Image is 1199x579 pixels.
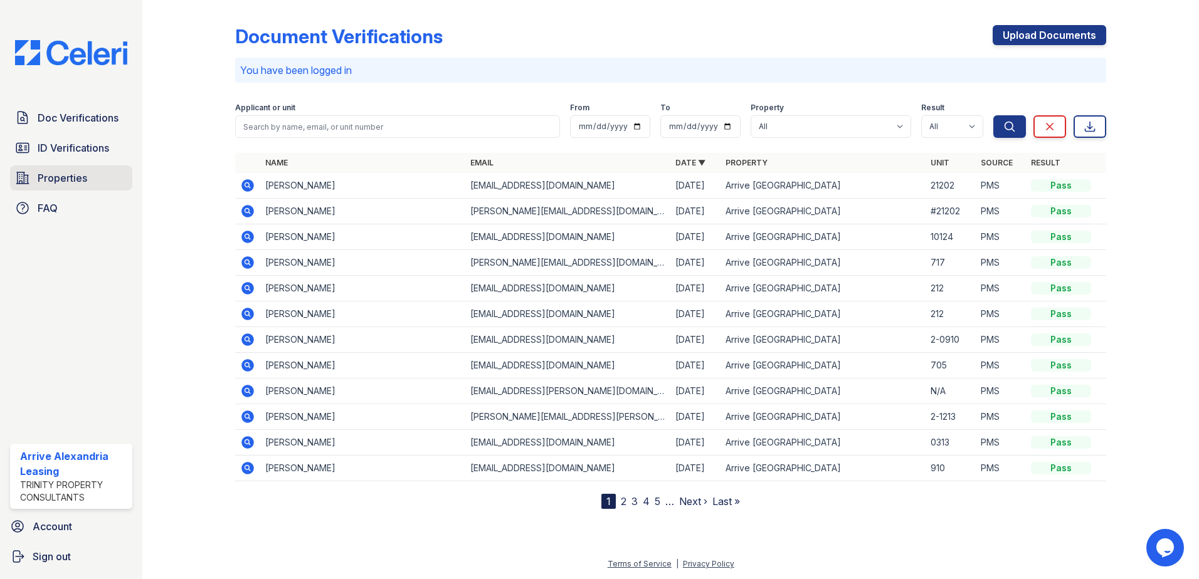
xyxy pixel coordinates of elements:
a: Property [726,158,768,167]
td: PMS [976,327,1026,353]
td: Arrive [GEOGRAPHIC_DATA] [721,224,926,250]
div: Pass [1031,436,1091,449]
td: PMS [976,430,1026,456]
td: 2-1213 [926,404,976,430]
a: Next › [679,495,707,508]
td: 2-0910 [926,327,976,353]
td: Arrive [GEOGRAPHIC_DATA] [721,301,926,327]
td: [PERSON_NAME] [260,301,465,327]
span: ID Verifications [38,140,109,155]
td: 212 [926,276,976,301]
td: PMS [976,456,1026,481]
td: Arrive [GEOGRAPHIC_DATA] [721,378,926,404]
td: Arrive [GEOGRAPHIC_DATA] [721,404,926,430]
a: Last » [712,495,740,508]
td: [EMAIL_ADDRESS][DOMAIN_NAME] [465,456,670,481]
td: Arrive [GEOGRAPHIC_DATA] [721,456,926,481]
td: [PERSON_NAME] [260,199,465,224]
td: [EMAIL_ADDRESS][PERSON_NAME][DOMAIN_NAME] [465,378,670,404]
div: Trinity Property Consultants [20,479,127,504]
a: FAQ [10,196,132,221]
td: 10124 [926,224,976,250]
td: [PERSON_NAME][EMAIL_ADDRESS][DOMAIN_NAME] [465,199,670,224]
td: [DATE] [670,301,721,327]
td: [PERSON_NAME] [260,173,465,199]
td: [DATE] [670,276,721,301]
td: [PERSON_NAME] [260,250,465,276]
td: [PERSON_NAME] [260,224,465,250]
div: | [676,559,679,568]
td: [PERSON_NAME][EMAIL_ADDRESS][DOMAIN_NAME] [465,250,670,276]
a: Privacy Policy [683,559,734,568]
td: [DATE] [670,353,721,378]
td: Arrive [GEOGRAPHIC_DATA] [721,430,926,456]
div: Pass [1031,385,1091,397]
div: Pass [1031,282,1091,295]
div: Arrive Alexandria Leasing [20,449,127,479]
a: Doc Verifications [10,105,132,130]
td: Arrive [GEOGRAPHIC_DATA] [721,327,926,353]
a: Email [470,158,494,167]
td: [EMAIL_ADDRESS][DOMAIN_NAME] [465,353,670,378]
td: [PERSON_NAME] [260,353,465,378]
div: Pass [1031,256,1091,269]
span: FAQ [38,201,58,216]
div: Pass [1031,308,1091,320]
td: [EMAIL_ADDRESS][DOMAIN_NAME] [465,173,670,199]
td: PMS [976,250,1026,276]
td: PMS [976,276,1026,301]
td: [PERSON_NAME] [260,404,465,430]
a: Date ▼ [675,158,705,167]
div: Pass [1031,359,1091,372]
td: PMS [976,199,1026,224]
div: Pass [1031,333,1091,346]
iframe: chat widget [1146,529,1186,566]
td: PMS [976,224,1026,250]
td: [DATE] [670,173,721,199]
a: Name [265,158,288,167]
a: 5 [655,495,660,508]
span: Properties [38,170,87,185]
td: [PERSON_NAME] [260,327,465,353]
input: Search by name, email, or unit number [235,115,560,138]
td: PMS [976,378,1026,404]
span: Sign out [33,549,71,564]
td: 717 [926,250,976,276]
td: [DATE] [670,250,721,276]
label: Property [751,103,784,113]
td: 0313 [926,430,976,456]
td: Arrive [GEOGRAPHIC_DATA] [721,276,926,301]
a: ID Verifications [10,135,132,160]
td: [DATE] [670,404,721,430]
div: 1 [601,494,616,509]
td: [DATE] [670,430,721,456]
span: Account [33,519,72,534]
td: Arrive [GEOGRAPHIC_DATA] [721,173,926,199]
div: Pass [1031,410,1091,423]
a: Upload Documents [993,25,1106,45]
a: Unit [931,158,949,167]
a: Terms of Service [608,559,672,568]
td: [PERSON_NAME] [260,456,465,481]
img: CE_Logo_Blue-a8612792a0a2168367f1c8372b55b34899dd931a85d93a1a3d3e32e68fde9ad4.png [5,40,137,65]
p: You have been logged in [240,63,1101,78]
a: Properties [10,165,132,190]
td: [EMAIL_ADDRESS][DOMAIN_NAME] [465,301,670,327]
td: Arrive [GEOGRAPHIC_DATA] [721,199,926,224]
a: Result [1031,158,1060,167]
td: PMS [976,173,1026,199]
td: Arrive [GEOGRAPHIC_DATA] [721,353,926,378]
label: From [570,103,589,113]
div: Pass [1031,231,1091,243]
label: Result [921,103,944,113]
span: Doc Verifications [38,110,119,125]
a: 2 [621,495,626,508]
td: [PERSON_NAME] [260,378,465,404]
label: Applicant or unit [235,103,295,113]
div: Document Verifications [235,25,443,48]
td: 705 [926,353,976,378]
td: [DATE] [670,378,721,404]
a: 4 [643,495,650,508]
td: [DATE] [670,199,721,224]
td: PMS [976,353,1026,378]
